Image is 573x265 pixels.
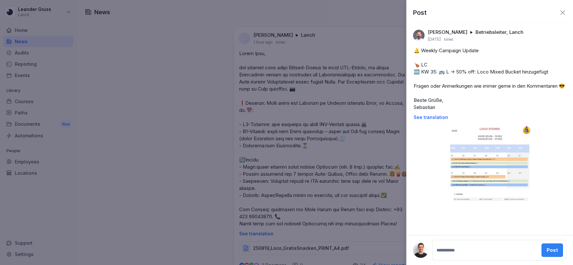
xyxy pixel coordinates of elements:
[475,29,523,35] p: Betriebsleiter, Lanch
[413,242,428,258] img: l5aexj2uen8fva72jjw1hczl.png
[448,125,531,240] img: cmqnqd5g51n7mu6zmnwlzjoy.png
[428,29,467,35] p: [PERSON_NAME]
[428,37,441,42] p: [DATE]
[547,247,558,254] div: Post
[541,243,563,257] button: Post
[413,30,425,41] img: wv35qonp8m9yt1hbnlx3lxeb.png
[413,8,427,17] p: Post
[414,47,566,111] p: 🔔 Weekly Campaign Update 🍗 LC 🆕 KW 35: 🚌 L -> 50% off: Loco Mixed Bucket hinzugefügt Fragen oder ...
[414,115,566,120] p: See translation
[444,37,453,42] p: Edited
